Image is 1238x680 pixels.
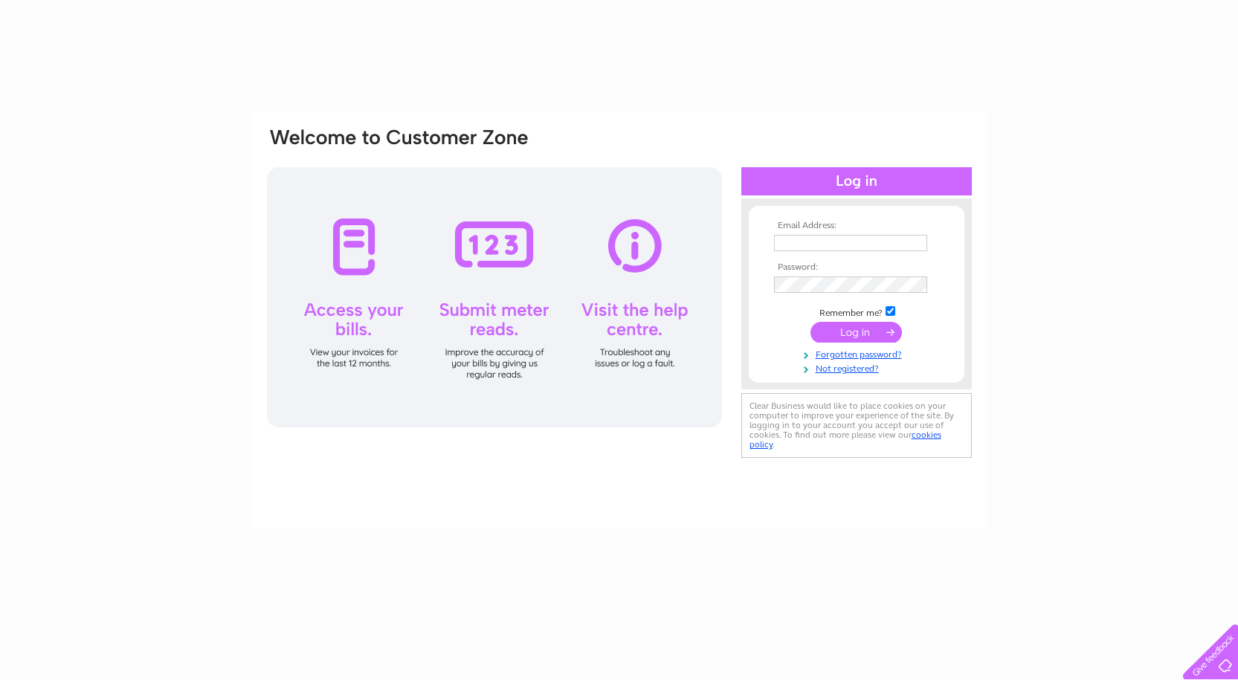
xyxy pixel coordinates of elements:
[770,262,943,273] th: Password:
[810,322,902,343] input: Submit
[770,221,943,231] th: Email Address:
[749,430,941,450] a: cookies policy
[741,393,972,458] div: Clear Business would like to place cookies on your computer to improve your experience of the sit...
[774,360,943,375] a: Not registered?
[770,304,943,319] td: Remember me?
[774,346,943,360] a: Forgotten password?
